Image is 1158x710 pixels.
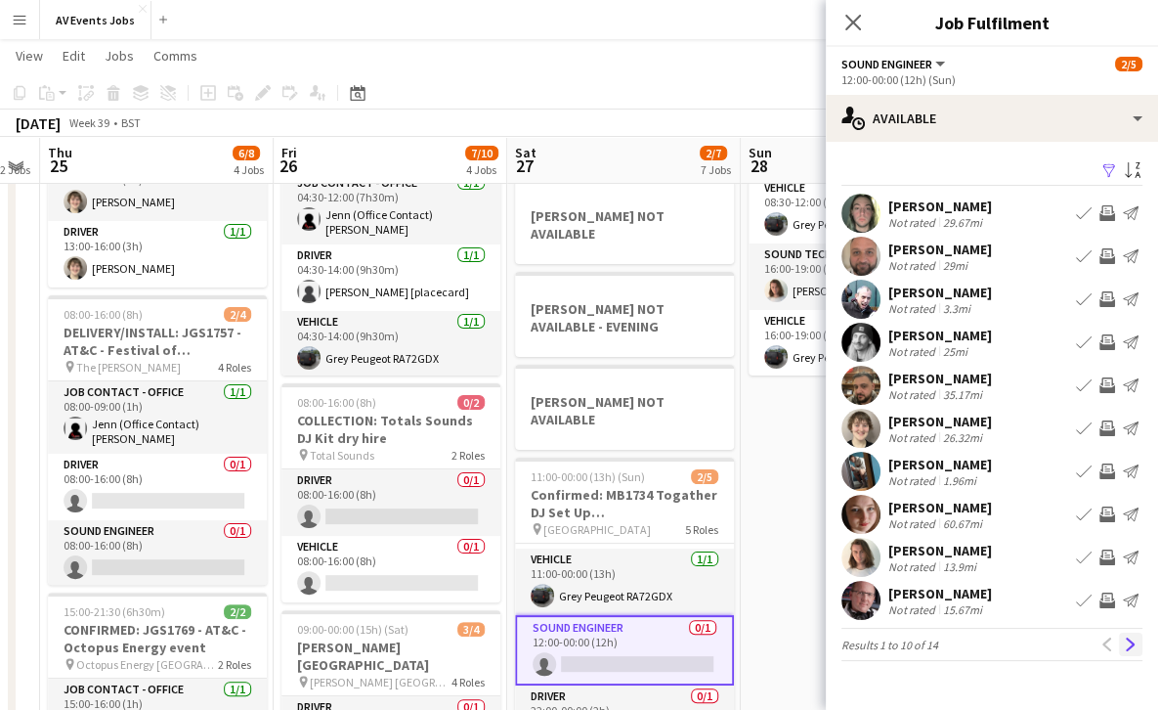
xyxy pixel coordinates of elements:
span: Sat [515,144,536,161]
span: 4 Roles [451,675,485,689]
div: Not rated [888,516,939,531]
app-job-card: 08:30-19:00 (10h30m)4/4V.LIGHT PENCIL: Oxford BHF Choir PA Westgate, [GEOGRAPHIC_DATA]4 RolesSoun... [749,86,967,376]
div: 7 Jobs [701,162,731,177]
span: 08:00-16:00 (8h) [297,395,376,410]
div: 3.3mi [939,301,974,316]
div: 35.17mi [939,387,986,402]
span: Total Sounds [310,448,374,463]
span: 0/2 [457,395,485,410]
app-card-role: Vehicle1/108:30-12:00 (3h30m)Grey Peugeot RA72GDX [749,177,967,244]
app-job-card: [PERSON_NAME] NOT AVAILABLE [515,365,734,450]
app-card-role: Driver1/106:30-11:30 (5h)[PERSON_NAME] [48,155,267,221]
button: Sound Engineer [841,57,948,71]
div: [DATE] [16,113,61,133]
app-card-role: Sound Engineer0/108:00-16:00 (8h) [48,520,267,587]
span: 11:00-00:00 (13h) (Sun) [531,469,645,484]
div: [PERSON_NAME] [888,198,992,215]
span: The [PERSON_NAME] [76,360,181,375]
app-card-role: Driver0/108:00-16:00 (8h) [281,469,500,536]
div: 26.32mi [939,430,986,445]
app-card-role: Job contact - Office1/108:00-09:00 (1h)Jenn (Office Contact) [PERSON_NAME] [48,381,267,454]
div: Not rated [888,602,939,617]
h3: [PERSON_NAME] NOT AVAILABLE [515,207,734,243]
div: 08:00-16:00 (8h)2/4DELIVERY/INSTALL: JGS1757 - AT&C - Festival of Hospitality The [PERSON_NAME]4 ... [48,295,267,585]
span: Sound Engineer [841,57,932,71]
div: 29.67mi [939,215,986,230]
div: Not rated [888,258,939,273]
div: [PERSON_NAME] [888,370,992,387]
div: 15.67mi [939,602,986,617]
div: 13.9mi [939,559,980,574]
span: Edit [63,47,85,65]
h3: [PERSON_NAME] NOT AVAILABLE [515,393,734,428]
span: View [16,47,43,65]
app-card-role: Vehicle1/104:30-14:00 (9h30m)Grey Peugeot RA72GDX [281,311,500,377]
div: 08:00-16:00 (8h)0/2COLLECTION: Totals Sounds DJ Kit dry hire Total Sounds2 RolesDriver0/108:00-16... [281,383,500,602]
div: 4 Jobs [234,162,264,177]
app-card-role: Driver1/113:00-16:00 (3h)[PERSON_NAME] [48,221,267,288]
app-card-role: Vehicle0/108:00-16:00 (8h) [281,536,500,602]
span: 5 Roles [685,522,718,537]
app-card-role: Vehicle1/116:00-19:00 (3h)Grey Peugeot RA72GDX [749,310,967,377]
h3: DELIVERY/INSTALL: JGS1757 - AT&C - Festival of Hospitality [48,324,267,359]
a: Edit [55,43,93,68]
div: [PERSON_NAME] [888,499,992,516]
div: [PERSON_NAME] [888,542,992,559]
div: [PERSON_NAME] [888,456,992,473]
app-job-card: 04:30-14:00 (9h30m)4/4CONFIRMED: JGS1757 - AT&C - Festival of Hospitality The [PERSON_NAME]4 Role... [281,86,500,376]
span: 26 [279,155,297,177]
span: Comms [153,47,197,65]
span: Week 39 [64,115,113,130]
app-card-role: Driver1/104:30-14:00 (9h30m)[PERSON_NAME] [placecard] [281,244,500,311]
span: 6/8 [233,146,260,160]
span: 25 [45,155,72,177]
h3: COLLECTION: Totals Sounds DJ Kit dry hire [281,412,500,447]
div: [PERSON_NAME] [888,585,992,602]
div: 1.96mi [939,473,980,488]
span: 27 [512,155,536,177]
span: 28 [746,155,772,177]
div: Available [826,95,1158,142]
span: 2 Roles [451,448,485,463]
span: Thu [48,144,72,161]
h3: Confirmed: MB1734 Togather DJ Set Up [GEOGRAPHIC_DATA] [515,486,734,521]
app-card-role: Vehicle1/111:00-00:00 (13h)Grey Peugeot RA72GDX [515,549,734,615]
div: BST [121,115,141,130]
h3: [PERSON_NAME] [GEOGRAPHIC_DATA] [281,639,500,674]
span: 08:00-16:00 (8h) [64,307,143,322]
div: 60.67mi [939,516,986,531]
span: Octopus Energy [GEOGRAPHIC_DATA] [76,657,218,672]
div: Not rated [888,301,939,316]
span: 7/10 [465,146,498,160]
span: 15:00-21:30 (6h30m) [64,604,165,619]
app-job-card: 06:30-16:00 (9h30m)2/2Reading Business Expo [GEOGRAPHIC_DATA]2 RolesDriver1/106:30-11:30 (5h)[PER... [48,86,267,288]
span: Sun [749,144,772,161]
h3: CONFIRMED: JGS1769 - AT&C - Octopus Energy event [48,621,267,656]
span: Fri [281,144,297,161]
app-job-card: [PERSON_NAME] NOT AVAILABLE - EVENING [515,272,734,357]
div: 12:00-00:00 (12h) (Sun) [841,72,1142,87]
div: Not rated [888,344,939,359]
div: Not rated [888,430,939,445]
span: 3/4 [457,622,485,637]
div: Not rated [888,215,939,230]
div: [PERSON_NAME] [888,327,992,344]
span: 2/5 [691,469,718,484]
span: 09:00-00:00 (15h) (Sat) [297,622,408,637]
span: Jobs [105,47,134,65]
app-job-card: [PERSON_NAME] NOT AVAILABLE [515,179,734,264]
div: Not rated [888,473,939,488]
a: View [8,43,51,68]
div: [PERSON_NAME] [888,241,992,258]
span: [GEOGRAPHIC_DATA] [543,522,651,537]
a: Jobs [97,43,142,68]
div: [PERSON_NAME] [888,413,992,430]
span: 2/7 [700,146,727,160]
div: 4 Jobs [466,162,497,177]
span: 2/4 [224,307,251,322]
h3: Job Fulfilment [826,10,1158,35]
div: Not rated [888,559,939,574]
